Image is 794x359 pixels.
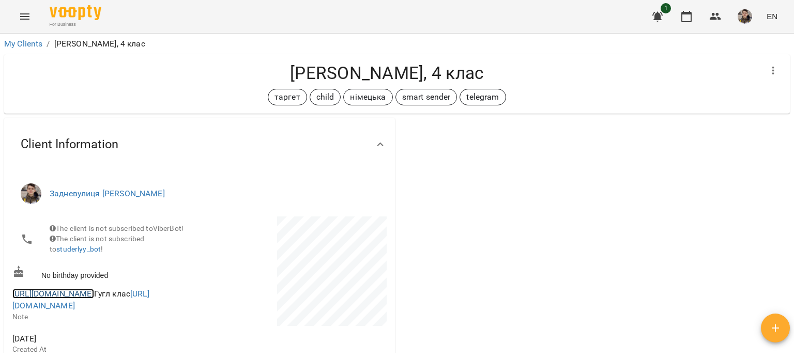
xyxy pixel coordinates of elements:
[10,263,200,283] div: No birthday provided
[12,312,197,322] p: Note
[4,38,790,50] nav: breadcrumb
[12,333,197,345] span: [DATE]
[343,89,392,105] div: німецька
[12,289,94,299] a: [URL][DOMAIN_NAME]
[395,89,457,105] div: smart sender
[47,38,50,50] li: /
[12,63,761,84] h4: [PERSON_NAME], 4 клас
[12,345,197,355] p: Created At
[21,183,41,204] img: Задневулиця Кирило Владиславович
[767,11,777,22] span: EN
[402,91,451,103] p: smart sender
[50,21,101,28] span: For Business
[12,289,149,311] span: Гугл клас
[460,89,506,105] div: telegram
[50,189,165,198] a: Задневулиця [PERSON_NAME]
[50,5,101,20] img: Voopty Logo
[50,235,144,253] span: The client is not subscribed to !
[466,91,499,103] p: telegram
[310,89,341,105] div: child
[661,3,671,13] span: 1
[350,91,386,103] p: німецька
[50,224,184,232] span: The client is not subscribed to ViberBot!
[738,9,752,24] img: fc1e08aabc335e9c0945016fe01e34a0.jpg
[274,91,300,103] p: таргет
[21,136,118,152] span: Client Information
[4,39,42,49] a: My Clients
[316,91,334,103] p: child
[762,7,782,26] button: EN
[54,38,145,50] p: [PERSON_NAME], 4 клас
[56,245,101,253] a: studerlyy_bot
[268,89,307,105] div: таргет
[12,4,37,29] button: Menu
[4,118,395,171] div: Client Information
